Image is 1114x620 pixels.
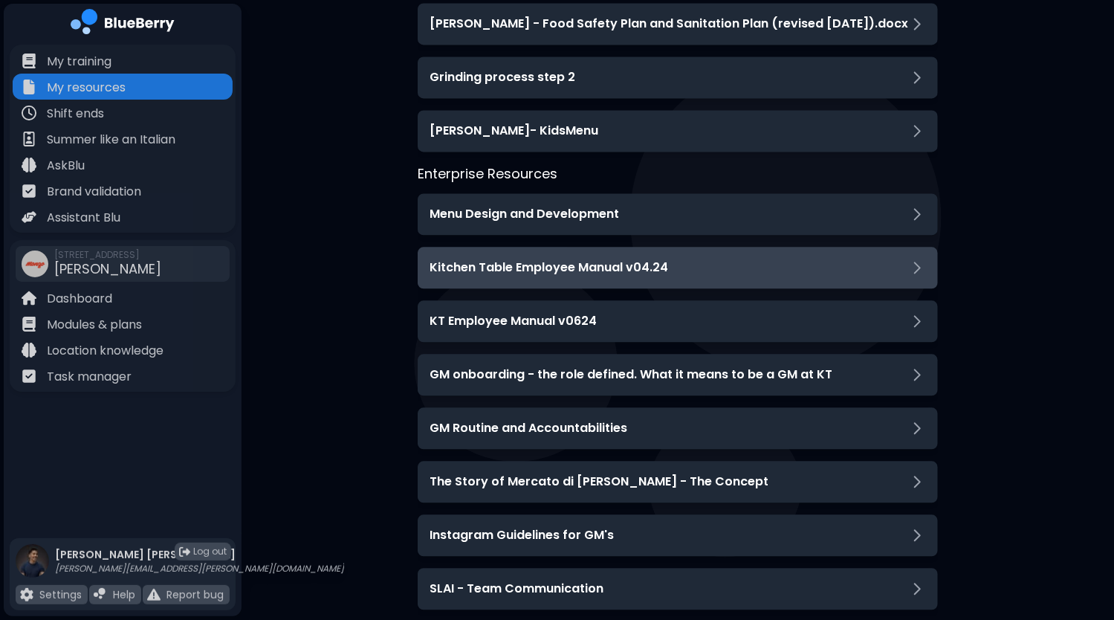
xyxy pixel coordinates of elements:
p: AskBlu [47,157,85,175]
h3: SLAI - Team Communication [430,580,603,598]
img: file icon [20,588,33,601]
img: file icon [22,210,36,225]
h3: Kitchen Table Employee Manual v04.24 [430,259,668,277]
p: Task manager [47,368,132,386]
p: Modules & plans [47,316,142,334]
span: [PERSON_NAME] [54,259,161,278]
h3: Enterprise Resources [418,164,938,184]
img: file icon [22,158,36,172]
img: file icon [22,54,36,68]
img: company logo [71,9,175,39]
p: Location knowledge [47,342,163,360]
img: file icon [22,132,36,146]
img: file icon [22,291,36,306]
p: [PERSON_NAME] [PERSON_NAME] [55,548,344,561]
img: file icon [147,588,161,601]
span: Log out [193,546,227,558]
h3: KT Employee Manual v0624 [430,312,597,330]
img: file icon [22,106,36,120]
p: Dashboard [47,290,112,308]
img: logout [179,546,190,558]
img: company thumbnail [22,251,48,277]
p: Summer like an Italian [47,131,175,149]
img: file icon [22,184,36,198]
p: Report bug [166,588,224,601]
img: file icon [94,588,107,601]
h3: GM onboarding - the role defined. What it means to be a GM at KT [430,366,832,384]
p: Help [113,588,135,601]
h3: Instagram Guidelines for GM's [430,526,614,544]
p: Settings [39,588,82,601]
h3: GM Routine and Accountabilities [430,419,627,437]
p: Shift ends [47,105,104,123]
p: My resources [47,79,126,97]
p: [PERSON_NAME][EMAIL_ADDRESS][PERSON_NAME][DOMAIN_NAME] [55,563,344,575]
img: file icon [22,317,36,332]
h3: [PERSON_NAME]- KidsMenu [430,122,598,140]
p: Brand validation [47,183,141,201]
h3: Grinding process step 2 [430,68,575,86]
img: profile photo [16,544,49,592]
h3: Menu Design and Development [430,205,619,223]
img: file icon [22,343,36,358]
h3: The Story of Mercato di [PERSON_NAME] - The Concept [430,473,768,491]
img: file icon [22,80,36,94]
img: file icon [22,369,36,384]
p: Assistant Blu [47,209,120,227]
h3: [PERSON_NAME] - Food Safety Plan and Sanitation Plan (revised [DATE]).docx [430,15,908,33]
span: [STREET_ADDRESS] [54,249,161,261]
p: My training [47,53,111,71]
